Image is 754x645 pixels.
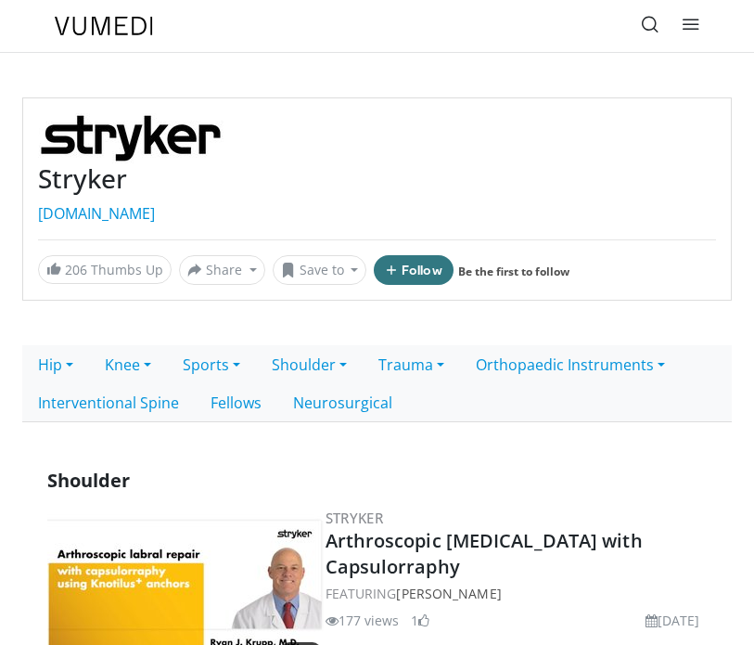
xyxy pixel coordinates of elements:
[363,345,460,384] a: Trauma
[645,611,700,630] li: [DATE]
[326,509,384,527] a: Stryker
[22,345,89,384] a: Hip
[47,468,130,493] span: Shoulder
[256,345,363,384] a: Shoulder
[374,255,454,285] button: Follow
[22,383,195,422] a: Interventional Spine
[38,203,155,224] a: [DOMAIN_NAME]
[167,345,256,384] a: Sports
[396,585,501,602] a: [PERSON_NAME]
[273,255,367,285] button: Save to
[326,611,400,630] li: 177 views
[38,255,172,284] a: 206 Thumbs Up
[277,383,408,422] a: Neurosurgical
[411,611,429,630] li: 1
[458,264,569,279] a: Be the first to follow
[326,528,643,579] a: Arthroscopic [MEDICAL_DATA] with Capsulorraphy
[38,113,224,163] img: Stryker
[38,163,716,195] h3: Stryker
[179,255,265,285] button: Share
[65,261,87,278] span: 206
[89,345,167,384] a: Knee
[55,17,153,35] img: VuMedi Logo
[195,383,277,422] a: Fellows
[460,345,681,384] a: Orthopaedic Instruments
[326,584,708,603] div: FEATURING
